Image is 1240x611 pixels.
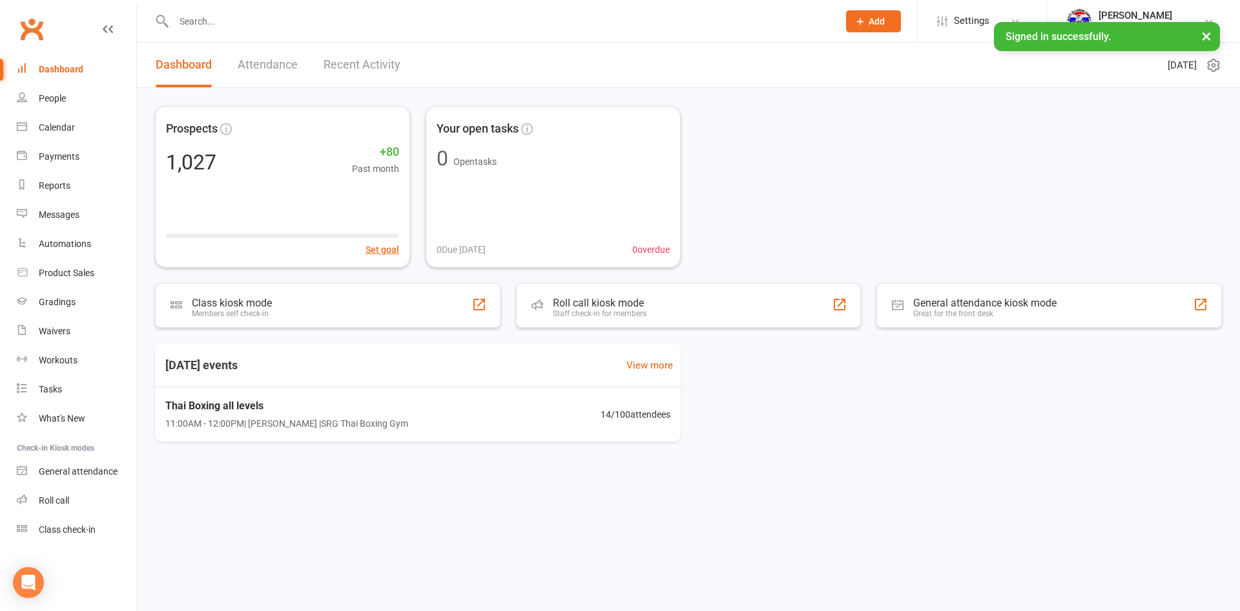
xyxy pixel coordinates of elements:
[17,142,136,171] a: Payments
[39,326,70,336] div: Waivers
[192,309,272,318] div: Members self check-in
[13,567,44,598] div: Open Intercom Messenger
[352,162,399,176] span: Past month
[39,122,75,133] div: Calendar
[601,407,670,422] span: 14 / 100 attendees
[165,416,408,431] span: 11:00AM - 12:00PM | [PERSON_NAME] | SRG Thai Boxing Gym
[913,309,1057,318] div: Great for the front desk
[17,375,136,404] a: Tasks
[39,466,118,477] div: General attendance
[17,346,136,375] a: Workouts
[17,486,136,515] a: Roll call
[165,398,408,414] span: Thai Boxing all levels
[39,180,70,191] div: Reports
[1195,22,1218,50] button: ×
[17,171,136,200] a: Reports
[39,355,77,365] div: Workouts
[39,239,91,249] div: Automations
[39,151,79,162] div: Payments
[17,457,136,486] a: General attendance kiosk mode
[39,495,69,506] div: Roll call
[39,384,62,394] div: Tasks
[17,230,136,259] a: Automations
[1099,21,1186,33] div: SRG Thai Boxing Gym
[166,152,216,173] div: 1,027
[437,242,486,257] span: 0 Due [DATE]
[39,268,94,278] div: Product Sales
[17,55,136,84] a: Dashboard
[15,13,48,45] a: Clubworx
[437,120,519,138] span: Your open tasks
[632,242,670,257] span: 0 overdue
[626,358,673,373] a: View more
[17,288,136,317] a: Gradings
[17,84,136,113] a: People
[437,148,448,169] div: 0
[170,12,829,30] input: Search...
[913,297,1057,309] div: General attendance kiosk mode
[155,354,248,377] h3: [DATE] events
[192,297,272,309] div: Class kiosk mode
[39,64,83,74] div: Dashboard
[166,120,218,138] span: Prospects
[39,209,79,220] div: Messages
[1168,58,1197,73] span: [DATE]
[17,113,136,142] a: Calendar
[869,16,885,27] span: Add
[17,259,136,288] a: Product Sales
[1066,8,1092,34] img: thumb_image1718682644.png
[17,200,136,230] a: Messages
[352,143,399,162] span: +80
[17,515,136,544] a: Class kiosk mode
[17,404,136,433] a: What's New
[553,309,646,318] div: Staff check-in for members
[1099,10,1186,21] div: [PERSON_NAME]
[156,43,212,87] a: Dashboard
[954,6,989,36] span: Settings
[39,524,96,535] div: Class check-in
[846,10,901,32] button: Add
[39,413,85,423] div: What's New
[39,297,76,307] div: Gradings
[366,242,399,257] button: Set goal
[238,43,298,87] a: Attendance
[17,317,136,346] a: Waivers
[39,93,66,103] div: People
[553,297,646,309] div: Roll call kiosk mode
[453,156,497,167] span: Open tasks
[324,43,400,87] a: Recent Activity
[1006,30,1111,43] span: Signed in successfully.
